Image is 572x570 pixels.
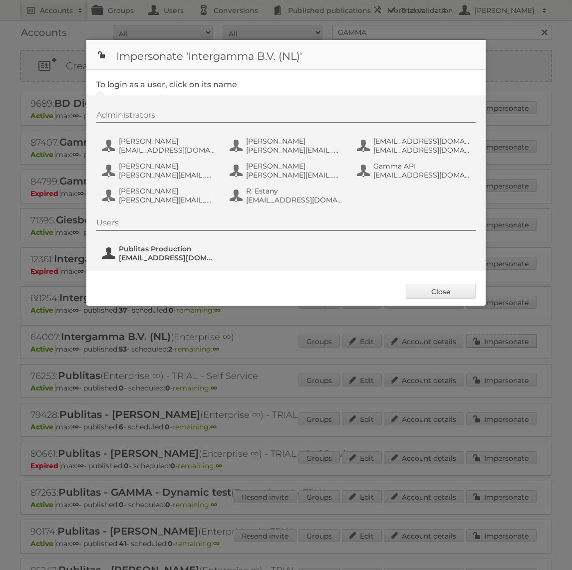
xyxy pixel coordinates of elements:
button: Gamma API [EMAIL_ADDRESS][DOMAIN_NAME] [356,161,473,181]
span: [EMAIL_ADDRESS][DOMAIN_NAME] [119,253,216,262]
span: [EMAIL_ADDRESS][DOMAIN_NAME] [373,171,470,180]
div: Administrators [96,110,476,123]
span: Publitas Production [119,244,216,253]
button: [PERSON_NAME] [PERSON_NAME][EMAIL_ADDRESS][DOMAIN_NAME] [101,186,219,205]
span: [EMAIL_ADDRESS][DOMAIN_NAME] [246,195,343,204]
span: [PERSON_NAME][EMAIL_ADDRESS][DOMAIN_NAME] [119,195,216,204]
button: [PERSON_NAME] [PERSON_NAME][EMAIL_ADDRESS][DOMAIN_NAME] [101,161,219,181]
a: Close [406,284,476,299]
button: [PERSON_NAME] [PERSON_NAME][EMAIL_ADDRESS][DOMAIN_NAME] [229,161,346,181]
span: [EMAIL_ADDRESS][DOMAIN_NAME] [119,146,216,155]
button: R. Estany [EMAIL_ADDRESS][DOMAIN_NAME] [229,186,346,205]
div: Users [96,218,476,231]
span: [PERSON_NAME][EMAIL_ADDRESS][DOMAIN_NAME] [246,171,343,180]
span: [PERSON_NAME] [119,162,216,171]
button: [PERSON_NAME] [PERSON_NAME][EMAIL_ADDRESS][DOMAIN_NAME] [229,136,346,156]
span: [PERSON_NAME] [246,137,343,146]
button: [PERSON_NAME] [EMAIL_ADDRESS][DOMAIN_NAME] [101,136,219,156]
legend: To login as a user, click on its name [96,80,237,89]
span: [PERSON_NAME] [119,137,216,146]
button: [EMAIL_ADDRESS][DOMAIN_NAME] [EMAIL_ADDRESS][DOMAIN_NAME] [356,136,473,156]
span: [EMAIL_ADDRESS][DOMAIN_NAME] [373,137,470,146]
span: [PERSON_NAME][EMAIL_ADDRESS][DOMAIN_NAME] [246,146,343,155]
span: R. Estany [246,187,343,195]
span: Gamma API [373,162,470,171]
span: [PERSON_NAME][EMAIL_ADDRESS][DOMAIN_NAME] [119,171,216,180]
button: Publitas Production [EMAIL_ADDRESS][DOMAIN_NAME] [101,243,219,263]
span: [EMAIL_ADDRESS][DOMAIN_NAME] [373,146,470,155]
span: [PERSON_NAME] [119,187,216,195]
span: [PERSON_NAME] [246,162,343,171]
h1: Impersonate 'Intergamma B.V. (NL)' [86,40,486,70]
